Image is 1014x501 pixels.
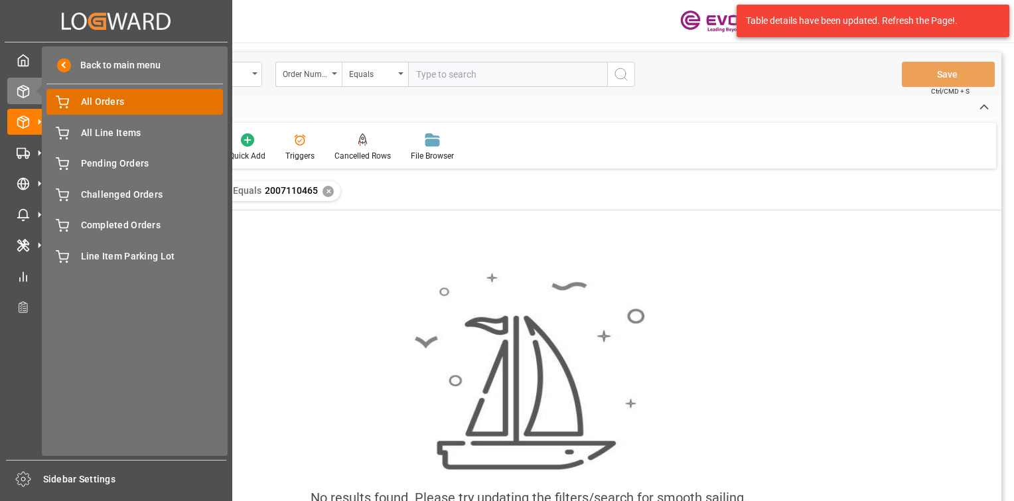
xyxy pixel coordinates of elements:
[71,58,161,72] span: Back to main menu
[233,185,261,196] span: Equals
[46,181,223,207] a: Challenged Orders
[43,472,227,486] span: Sidebar Settings
[7,294,225,320] a: Transport Planner
[265,185,318,196] span: 2007110465
[81,218,224,232] span: Completed Orders
[746,14,990,28] div: Table details have been updated. Refresh the Page!.
[7,263,225,289] a: My Reports
[285,150,315,162] div: Triggers
[81,250,224,263] span: Line Item Parking Lot
[46,89,223,115] a: All Orders
[46,243,223,269] a: Line Item Parking Lot
[7,47,225,73] a: My Cockpit
[349,65,394,80] div: Equals
[283,65,328,80] div: Order Number
[413,271,645,472] img: smooth_sailing.jpeg
[342,62,408,87] button: open menu
[46,119,223,145] a: All Line Items
[275,62,342,87] button: open menu
[902,62,995,87] button: Save
[46,212,223,238] a: Completed Orders
[607,62,635,87] button: search button
[408,62,607,87] input: Type to search
[931,86,970,96] span: Ctrl/CMD + S
[81,126,224,140] span: All Line Items
[411,150,454,162] div: File Browser
[46,151,223,177] a: Pending Orders
[81,157,224,171] span: Pending Orders
[81,188,224,202] span: Challenged Orders
[81,95,224,109] span: All Orders
[323,186,334,197] div: ✕
[229,150,265,162] div: Quick Add
[680,10,766,33] img: Evonik-brand-mark-Deep-Purple-RGB.jpeg_1700498283.jpeg
[334,150,391,162] div: Cancelled Rows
